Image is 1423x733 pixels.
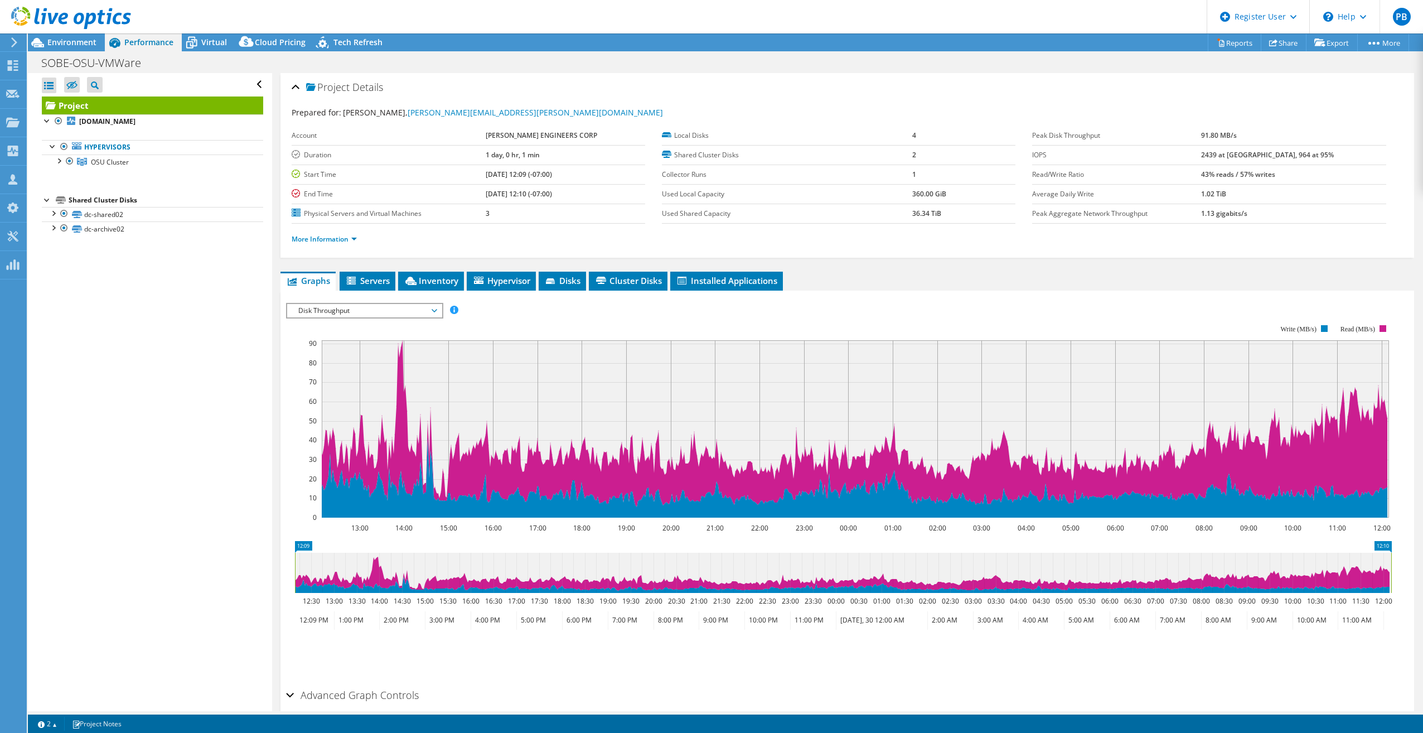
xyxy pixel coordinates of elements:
label: End Time [292,189,486,200]
b: [DATE] 12:10 (-07:00) [486,189,552,199]
a: [PERSON_NAME][EMAIL_ADDRESS][PERSON_NAME][DOMAIN_NAME] [408,107,663,118]
b: 360.00 GiB [912,189,946,199]
text: 07:00 [1146,596,1164,606]
label: IOPS [1032,150,1201,161]
text: 12:30 [302,596,320,606]
a: OSU Cluster [42,155,263,169]
text: 20:00 [662,523,679,533]
b: 1 [912,170,916,179]
text: 18:00 [553,596,570,606]
text: 08:00 [1195,523,1212,533]
text: 21:00 [690,596,707,606]
text: 14:00 [395,523,412,533]
text: 15:30 [439,596,456,606]
a: Project Notes [64,717,129,731]
b: 2 [912,150,916,160]
text: 80 [309,358,317,368]
text: 18:00 [573,523,590,533]
text: 40 [309,435,317,445]
text: 16:00 [462,596,479,606]
text: 04:30 [1032,596,1049,606]
text: 22:00 [735,596,753,606]
text: 19:00 [617,523,635,533]
span: Virtual [201,37,227,47]
text: 01:00 [884,523,901,533]
text: 03:30 [987,596,1004,606]
text: 90 [309,339,317,348]
b: 43% reads / 57% writes [1201,170,1275,179]
text: 00:00 [827,596,844,606]
text: 20 [309,474,317,484]
text: 03:00 [964,596,981,606]
a: More [1357,34,1409,51]
label: Used Local Capacity [662,189,912,200]
text: 20:00 [645,596,662,606]
span: Cluster Disks [594,275,662,286]
text: 05:00 [1055,596,1072,606]
b: 1.13 gigabits/s [1201,209,1247,218]
text: 04:00 [1017,523,1034,533]
a: 2 [30,717,65,731]
label: Prepared for: [292,107,341,118]
a: Export [1306,34,1358,51]
b: 36.34 TiB [912,209,941,218]
text: 14:00 [370,596,388,606]
text: 50 [309,416,317,426]
text: 19:30 [622,596,639,606]
text: 09:00 [1238,596,1255,606]
b: [DOMAIN_NAME] [79,117,135,126]
a: Project [42,97,263,114]
text: 10:30 [1306,596,1324,606]
a: Hypervisors [42,140,263,155]
text: 05:00 [1062,523,1079,533]
label: Physical Servers and Virtual Machines [292,208,486,219]
text: 01:00 [873,596,890,606]
text: 00:30 [850,596,867,606]
span: Inventory [404,275,458,286]
span: Disks [544,275,580,286]
span: Tech Refresh [333,37,383,47]
text: 19:00 [599,596,616,606]
b: 1.02 TiB [1201,189,1226,199]
div: Shared Cluster Disks [69,194,263,207]
b: 3 [486,209,490,218]
a: Reports [1208,34,1261,51]
text: Write (MB/s) [1280,325,1316,333]
text: 00:00 [839,523,856,533]
label: Average Daily Write [1032,189,1201,200]
text: 01:30 [896,596,913,606]
b: [PERSON_NAME] ENGINEERS CORP [486,131,597,140]
text: 08:00 [1192,596,1209,606]
text: 12:00 [1373,523,1390,533]
text: 07:30 [1169,596,1187,606]
span: Disk Throughput [293,304,436,317]
text: 09:30 [1261,596,1278,606]
span: PB [1393,8,1411,26]
text: 06:00 [1106,523,1124,533]
text: 15:00 [439,523,457,533]
b: 2439 at [GEOGRAPHIC_DATA], 964 at 95% [1201,150,1334,160]
label: Used Shared Capacity [662,208,912,219]
text: 16:00 [484,523,501,533]
text: 03:00 [972,523,990,533]
text: 02:00 [928,523,946,533]
span: Details [352,80,383,94]
text: 15:00 [416,596,433,606]
span: OSU Cluster [91,157,129,167]
text: 16:30 [485,596,502,606]
label: Local Disks [662,130,912,141]
text: 30 [309,455,317,464]
text: 23:00 [795,523,812,533]
b: 91.80 MB/s [1201,131,1237,140]
text: 13:30 [348,596,365,606]
text: 17:00 [507,596,525,606]
span: Installed Applications [676,275,777,286]
h2: Advanced Graph Controls [286,684,419,706]
a: Share [1261,34,1306,51]
text: 13:00 [325,596,342,606]
label: Peak Aggregate Network Throughput [1032,208,1201,219]
text: 22:30 [758,596,776,606]
text: 17:30 [530,596,548,606]
label: Peak Disk Throughput [1032,130,1201,141]
label: Collector Runs [662,169,912,180]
